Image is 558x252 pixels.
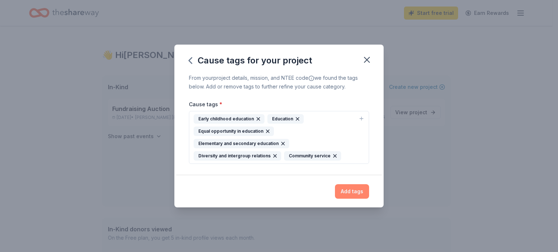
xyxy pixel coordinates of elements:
button: Early childhood educationEducationEqual opportunity in educationElementary and secondary educatio... [189,111,369,164]
div: Education [267,114,304,124]
label: Cause tags [189,101,222,108]
div: Elementary and secondary education [194,139,289,148]
div: Diversity and intergroup relations [194,151,281,161]
div: From your project details, mission, and NTEE code we found the tags below. Add or remove tags to ... [189,74,369,91]
div: Early childhood education [194,114,264,124]
div: Community service [284,151,341,161]
div: Equal opportunity in education [194,127,274,136]
button: Add tags [335,184,369,199]
div: Cause tags for your project [189,55,312,66]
